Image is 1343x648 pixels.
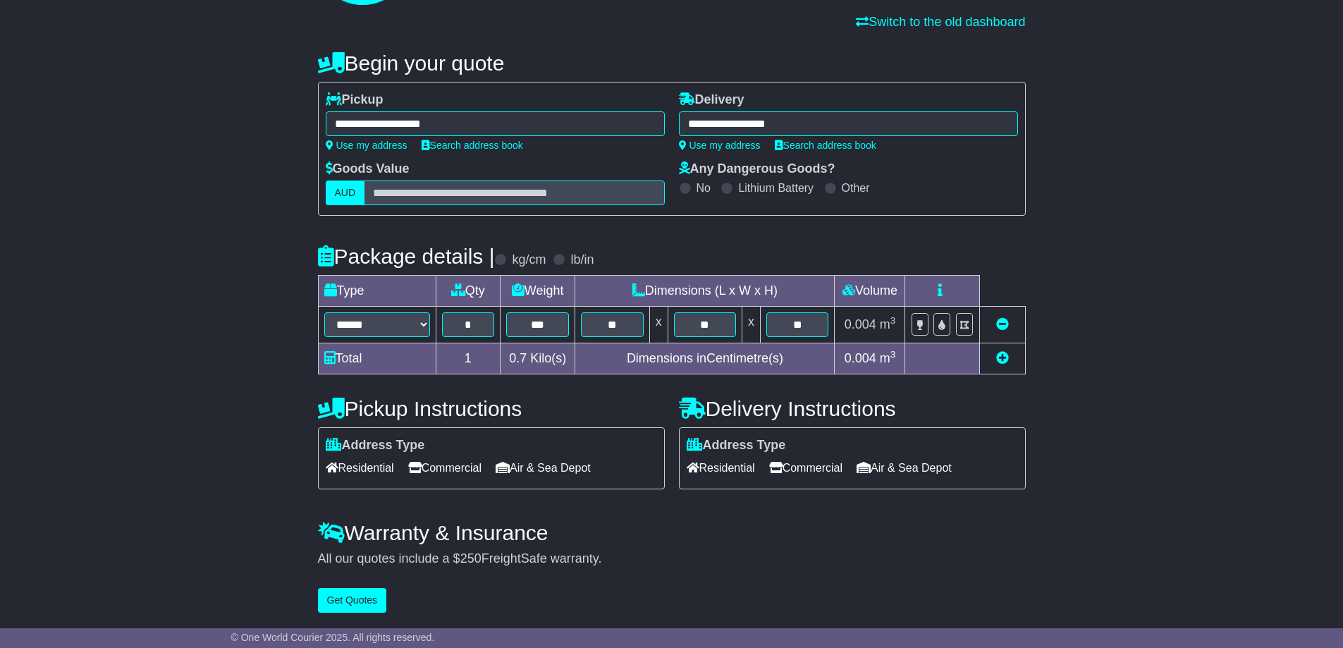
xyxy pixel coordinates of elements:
[996,351,1009,365] a: Add new item
[880,351,896,365] span: m
[679,140,761,151] a: Use my address
[842,181,870,195] label: Other
[845,351,876,365] span: 0.004
[509,351,527,365] span: 0.7
[326,438,425,453] label: Address Type
[318,588,387,613] button: Get Quotes
[460,551,482,566] span: 250
[436,276,501,307] td: Qty
[679,397,1026,420] h4: Delivery Instructions
[835,276,905,307] td: Volume
[512,252,546,268] label: kg/cm
[408,457,482,479] span: Commercial
[318,245,495,268] h4: Package details |
[436,343,501,374] td: 1
[649,307,668,343] td: x
[679,161,835,177] label: Any Dangerous Goods?
[856,15,1025,29] a: Switch to the old dashboard
[318,397,665,420] h4: Pickup Instructions
[742,307,761,343] td: x
[845,317,876,331] span: 0.004
[326,161,410,177] label: Goods Value
[687,438,786,453] label: Address Type
[687,457,755,479] span: Residential
[880,317,896,331] span: m
[501,276,575,307] td: Weight
[890,315,896,326] sup: 3
[890,349,896,360] sup: 3
[496,457,591,479] span: Air & Sea Depot
[318,521,1026,544] h4: Warranty & Insurance
[697,181,711,195] label: No
[318,551,1026,567] div: All our quotes include a $ FreightSafe warranty.
[738,181,814,195] label: Lithium Battery
[775,140,876,151] a: Search address book
[575,276,835,307] td: Dimensions (L x W x H)
[575,343,835,374] td: Dimensions in Centimetre(s)
[318,276,436,307] td: Type
[857,457,952,479] span: Air & Sea Depot
[679,92,744,108] label: Delivery
[326,92,384,108] label: Pickup
[326,181,365,205] label: AUD
[769,457,842,479] span: Commercial
[318,343,436,374] td: Total
[231,632,435,643] span: © One World Courier 2025. All rights reserved.
[326,457,394,479] span: Residential
[501,343,575,374] td: Kilo(s)
[422,140,523,151] a: Search address book
[318,51,1026,75] h4: Begin your quote
[996,317,1009,331] a: Remove this item
[570,252,594,268] label: lb/in
[326,140,407,151] a: Use my address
